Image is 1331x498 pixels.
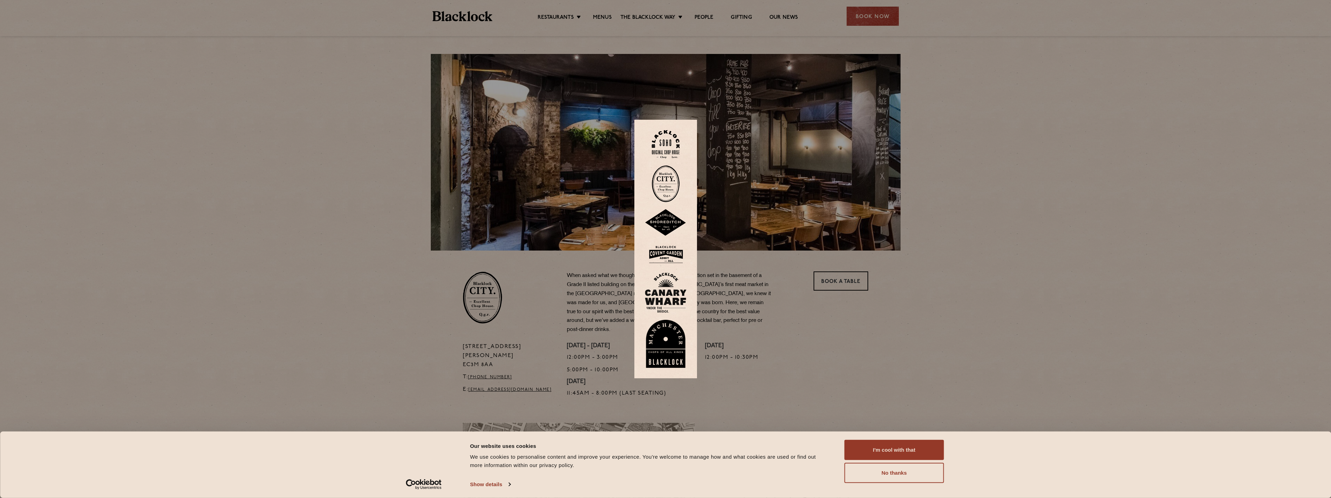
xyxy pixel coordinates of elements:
button: No thanks [845,463,944,483]
a: Usercentrics Cookiebot - opens in a new window [393,479,454,490]
div: We use cookies to personalise content and improve your experience. You're welcome to manage how a... [470,453,829,469]
div: Our website uses cookies [470,442,829,450]
img: BL_Manchester_Logo-bleed.png [645,320,687,368]
img: Soho-stamp-default.svg [652,130,680,158]
button: I'm cool with that [845,440,944,460]
img: City-stamp-default.svg [652,165,680,202]
a: Show details [470,479,510,490]
img: BLA_1470_CoventGarden_Website_Solid.svg [645,243,687,266]
img: BL_CW_Logo_Website.svg [645,272,687,313]
img: Shoreditch-stamp-v2-default.svg [645,209,687,236]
